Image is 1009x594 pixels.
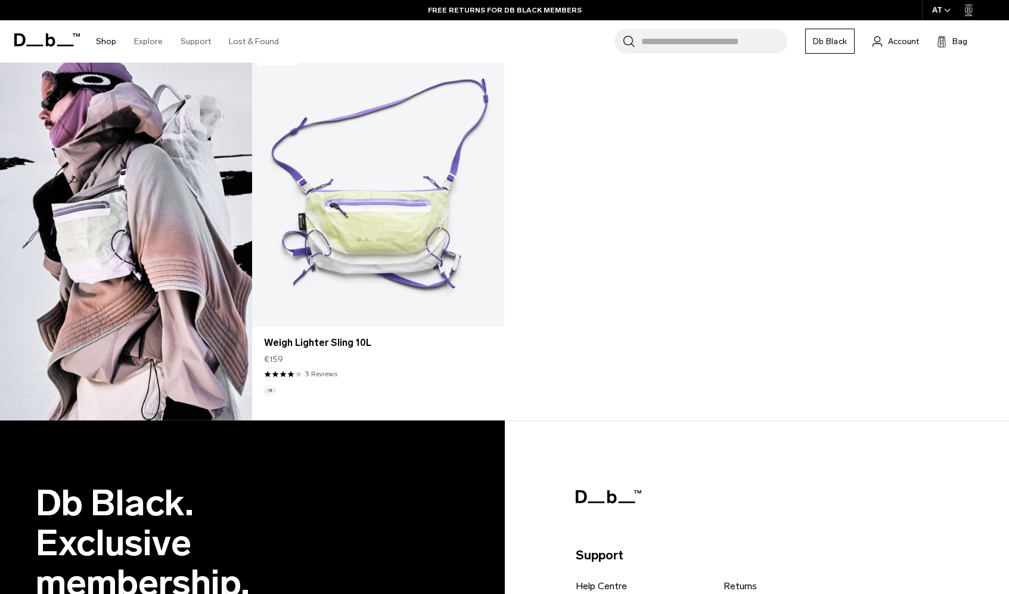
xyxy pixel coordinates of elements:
a: Help Centre [576,579,627,593]
button: Bag [937,34,967,48]
a: Returns [724,579,757,593]
a: Shop [96,20,116,63]
a: Db Black [805,29,855,54]
a: Weigh Lighter Sling 10L [252,47,504,327]
span: Account [888,35,919,48]
button: Aurora [264,385,275,396]
span: €159 [264,353,283,366]
a: Account [873,34,919,48]
span: Bag [952,35,967,48]
a: FREE RETURNS FOR DB BLACK MEMBERS [428,5,582,16]
nav: Main Navigation [87,20,288,63]
a: Explore [134,20,163,63]
a: 3 reviews [305,369,337,379]
p: Support [576,546,966,565]
a: Support [181,20,211,63]
a: Lost & Found [229,20,279,63]
a: Weigh Lighter Sling 10L [264,336,492,350]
